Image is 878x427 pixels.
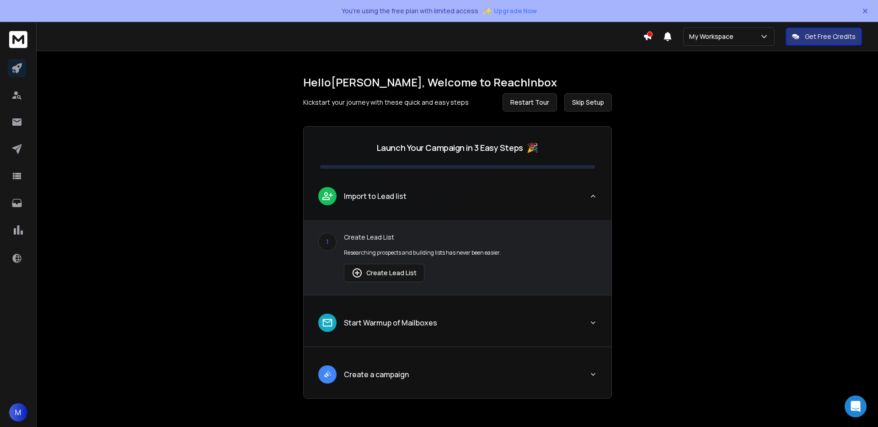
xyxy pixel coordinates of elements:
[304,180,611,220] button: leadImport to Lead list
[318,233,337,251] div: 1
[845,395,867,417] div: Open Intercom Messenger
[15,15,22,22] img: logo_orange.svg
[482,5,492,17] span: ✨
[564,93,612,112] button: Skip Setup
[25,53,32,60] img: tab_domain_overview_orange.svg
[24,24,65,31] div: Domain: [URL]
[303,75,612,90] h1: Hello [PERSON_NAME] , Welcome to ReachInbox
[344,317,437,328] p: Start Warmup of Mailboxes
[304,306,611,347] button: leadStart Warmup of Mailboxes
[321,368,333,380] img: lead
[786,27,862,46] button: Get Free Credits
[572,98,604,107] span: Skip Setup
[805,32,856,41] p: Get Free Credits
[101,54,154,60] div: Keywords by Traffic
[91,53,98,60] img: tab_keywords_by_traffic_grey.svg
[494,6,537,16] span: Upgrade Now
[527,141,538,154] span: 🎉
[344,369,409,380] p: Create a campaign
[26,15,45,22] div: v 4.0.25
[321,190,333,202] img: lead
[352,267,363,278] img: lead
[9,403,27,422] button: M
[321,317,333,329] img: lead
[344,264,424,282] button: Create Lead List
[303,98,469,107] p: Kickstart your journey with these quick and easy steps
[344,249,597,256] p: Researching prospects and building lists has never been easier.
[35,54,82,60] div: Domain Overview
[15,24,22,31] img: website_grey.svg
[503,93,557,112] button: Restart Tour
[689,32,737,41] p: My Workspace
[304,358,611,398] button: leadCreate a campaign
[342,6,478,16] p: You're using the free plan with limited access
[344,233,597,242] p: Create Lead List
[377,141,523,154] p: Launch Your Campaign in 3 Easy Steps
[304,220,611,295] div: leadImport to Lead list
[344,191,407,202] p: Import to Lead list
[482,2,537,20] button: ✨Upgrade Now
